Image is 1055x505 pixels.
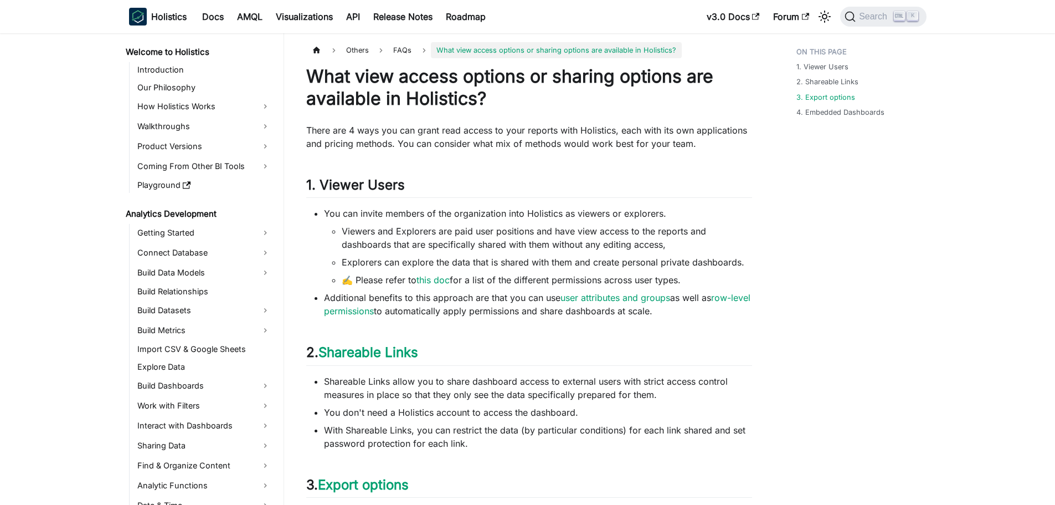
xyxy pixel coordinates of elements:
a: AMQL [230,8,269,25]
li: Shareable Links allow you to share dashboard access to external users with strict access control ... [324,375,752,401]
h2: 2. [306,344,752,365]
li: Explorers can explore the data that is shared with them and create personal private dashboards. [342,256,752,269]
a: Build Metrics [134,322,274,339]
a: Analytics Development [122,206,274,222]
a: Connect Database [134,244,274,262]
a: 4. Embedded Dashboards [796,107,884,118]
span: Others [341,42,374,58]
a: HolisticsHolistics [129,8,187,25]
a: Getting Started [134,224,274,242]
a: Playground [134,177,274,193]
li: You can invite members of the organization into Holistics as viewers or explorers. [324,207,752,287]
span: What view access options or sharing options are available in Holistics? [431,42,682,58]
a: Find & Organize Content [134,457,274,475]
h1: What view access options or sharing options are available in Holistics? [306,65,752,110]
span: Search [856,12,894,22]
li: With Shareable Links, you can restrict the data (by particular conditions) for each link shared a... [324,424,752,450]
a: Shareable Links [318,344,418,360]
a: Release Notes [367,8,439,25]
li: Viewers and Explorers are paid user positions and have view access to the reports and dashboards ... [342,225,752,251]
a: Our Philosophy [134,80,274,95]
a: Visualizations [269,8,339,25]
a: Sharing Data [134,437,274,455]
a: API [339,8,367,25]
a: Welcome to Holistics [122,44,274,60]
a: Export options [318,477,409,493]
a: Coming From Other BI Tools [134,157,274,175]
a: Forum [766,8,816,25]
a: Introduction [134,62,274,78]
p: There are 4 ways you can grant read access to your reports with Holistics, each with its own appl... [306,124,752,150]
a: Build Datasets [134,302,274,319]
img: Holistics [129,8,147,25]
a: 3. Export options [796,92,855,103]
a: this doc [416,274,450,285]
a: Import CSV & Google Sheets [134,341,274,357]
li: ✍️ Please refer to for a list of the different permissions across user types. [342,273,752,287]
button: Search (Ctrl+K) [840,7,926,27]
h2: 3. [306,477,752,498]
a: Roadmap [439,8,492,25]
a: Build Relationships [134,284,274,299]
button: Switch between dark and light mode (currently light mode) [816,8,833,25]
a: Analytic Functions [134,477,274,494]
a: user attributes and groups [560,292,670,303]
li: You don't need a Holistics account to access the dashboard. [324,406,752,419]
a: Product Versions [134,137,274,155]
a: Work with Filters [134,397,274,415]
a: 1. Viewer Users [796,62,848,72]
nav: Docs sidebar [118,33,284,505]
a: Docs [195,8,230,25]
a: Walkthroughs [134,118,274,135]
a: Interact with Dashboards [134,417,274,435]
a: Explore Data [134,359,274,375]
a: Home page [306,42,327,58]
a: v3.0 Docs [700,8,766,25]
li: Additional benefits to this approach are that you can use as well as to automatically apply permi... [324,291,752,318]
a: Build Data Models [134,264,274,282]
a: 2. Shareable Links [796,76,858,87]
h2: 1. Viewer Users [306,177,752,198]
a: Build Dashboards [134,377,274,395]
b: Holistics [151,10,187,23]
kbd: K [907,11,918,21]
a: How Holistics Works [134,98,274,115]
span: FAQs [388,42,417,58]
nav: Breadcrumbs [306,42,752,58]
